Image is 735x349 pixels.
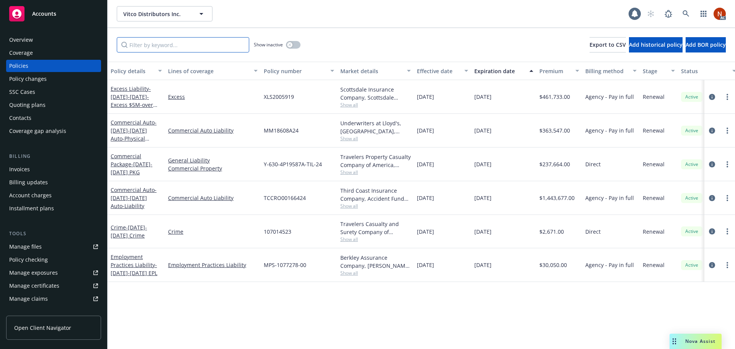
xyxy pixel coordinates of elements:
[264,228,291,236] span: 107014523
[9,176,48,188] div: Billing updates
[539,194,575,202] span: $1,443,677.00
[474,194,492,202] span: [DATE]
[539,228,564,236] span: $2,671.00
[707,126,717,135] a: circleInformation
[643,6,658,21] a: Start snowing
[643,160,665,168] span: Renewal
[686,41,726,48] span: Add BOR policy
[9,73,47,85] div: Policy changes
[9,280,59,292] div: Manage certificates
[340,169,411,175] span: Show all
[9,99,46,111] div: Quoting plans
[670,334,679,349] div: Drag to move
[707,227,717,236] a: circleInformation
[585,194,634,202] span: Agency - Pay in full
[6,280,101,292] a: Manage certificates
[6,73,101,85] a: Policy changes
[539,160,570,168] span: $237,664.00
[629,37,683,52] button: Add historical policy
[6,125,101,137] a: Coverage gap analysis
[723,193,732,203] a: more
[6,99,101,111] a: Quoting plans
[684,161,699,168] span: Active
[707,261,717,270] a: circleInformation
[340,135,411,142] span: Show all
[111,186,157,210] a: Commercial Auto
[340,270,411,276] span: Show all
[111,224,147,239] a: Crime
[168,67,249,75] div: Lines of coverage
[474,160,492,168] span: [DATE]
[264,93,294,101] span: XLS2005919
[471,62,536,80] button: Expiration date
[264,261,306,269] span: MPS-1077278-00
[261,62,337,80] button: Policy number
[168,156,258,164] a: General Liability
[340,102,411,108] span: Show all
[6,267,101,279] a: Manage exposures
[337,62,414,80] button: Market details
[254,41,283,48] span: Show inactive
[684,262,699,269] span: Active
[14,324,71,332] span: Open Client Navigator
[111,161,152,176] span: - [DATE]-[DATE] PKG
[417,194,434,202] span: [DATE]
[6,86,101,98] a: SSC Cases
[474,228,492,236] span: [DATE]
[340,153,411,169] div: Travelers Property Casualty Company of America, Travelers Insurance
[340,203,411,209] span: Show all
[585,93,634,101] span: Agency - Pay in full
[707,92,717,102] a: circleInformation
[9,241,42,253] div: Manage files
[585,126,634,134] span: Agency - Pay in full
[9,293,48,305] div: Manage claims
[117,6,212,21] button: Vitco Distributors Inc.
[9,163,30,175] div: Invoices
[590,37,626,52] button: Export to CSV
[6,3,101,25] a: Accounts
[9,112,31,124] div: Contacts
[6,152,101,160] div: Billing
[111,119,157,182] a: Commercial Auto
[643,126,665,134] span: Renewal
[474,126,492,134] span: [DATE]
[474,67,525,75] div: Expiration date
[340,67,402,75] div: Market details
[643,93,665,101] span: Renewal
[539,67,571,75] div: Premium
[474,261,492,269] span: [DATE]
[168,228,258,236] a: Crime
[264,126,299,134] span: MM18608A24
[707,193,717,203] a: circleInformation
[340,220,411,236] div: Travelers Casualty and Surety Company of America, Travelers Insurance
[168,93,258,101] a: Excess
[539,93,570,101] span: $461,733.00
[629,41,683,48] span: Add historical policy
[723,126,732,135] a: more
[417,160,434,168] span: [DATE]
[168,261,258,269] a: Employment Practices Liability
[723,227,732,236] a: more
[340,85,411,102] div: Scottsdale Insurance Company, Scottsdale Insurance Company (Nationwide), CRC Group
[9,202,54,215] div: Installment plans
[108,62,165,80] button: Policy details
[6,306,101,318] a: Manage BORs
[6,230,101,238] div: Tools
[6,163,101,175] a: Invoices
[340,119,411,135] div: Underwriters at Lloyd's, [GEOGRAPHIC_DATA], [PERSON_NAME] of [GEOGRAPHIC_DATA], RT Specialty Insu...
[714,8,726,20] img: photo
[670,334,722,349] button: Nova Assist
[168,164,258,172] a: Commercial Property
[585,261,634,269] span: Agency - Pay in full
[539,261,567,269] span: $30,050.00
[6,60,101,72] a: Policies
[723,261,732,270] a: more
[9,306,45,318] div: Manage BORs
[6,189,101,202] a: Account charges
[340,187,411,203] div: Third Coast Insurance Company, Accident Fund Group (AF Group), RT Specialty Insurance Services, L...
[9,47,33,59] div: Coverage
[111,186,157,210] span: - [DATE]-[DATE] Auto-Liability
[340,254,411,270] div: Berkley Assurance Company, [PERSON_NAME] Corporation, Anzen Insurance Solutions LLC
[585,67,628,75] div: Billing method
[417,126,434,134] span: [DATE]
